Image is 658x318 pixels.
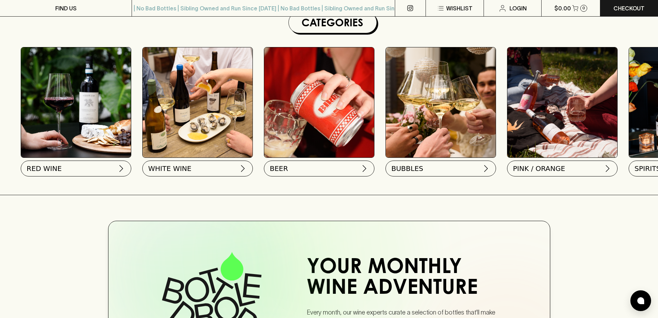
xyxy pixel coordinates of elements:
h1: Categories [292,15,374,30]
span: WHITE WINE [148,164,191,173]
img: Red Wine Tasting [21,47,131,157]
button: RED WINE [21,161,131,176]
p: $0.00 [554,4,571,12]
span: BUBBLES [391,164,423,173]
img: chevron-right.svg [117,164,125,173]
img: bubble-icon [637,297,644,304]
button: BEER [264,161,374,176]
button: BUBBLES [385,161,496,176]
p: Checkout [613,4,645,12]
img: chevron-right.svg [603,164,612,173]
button: WHITE WINE [142,161,253,176]
img: chevron-right.svg [360,164,369,173]
span: BEER [270,164,288,173]
span: RED WINE [27,164,62,173]
img: BIRRA_GOOD-TIMES_INSTA-2 1/optimise?auth=Mjk3MjY0ODMzMw__ [264,47,374,157]
img: optimise [143,47,252,157]
img: gospel_collab-2 1 [507,47,617,157]
p: FIND US [55,4,77,12]
img: 2022_Festive_Campaign_INSTA-16 1 [386,47,496,157]
span: PINK / ORANGE [513,164,565,173]
button: PINK / ORANGE [507,161,618,176]
h2: Your Monthly Wine Adventure [307,258,506,299]
p: Wishlist [446,4,473,12]
img: chevron-right.svg [239,164,247,173]
p: Login [509,4,527,12]
img: chevron-right.svg [482,164,490,173]
p: 0 [582,6,585,10]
